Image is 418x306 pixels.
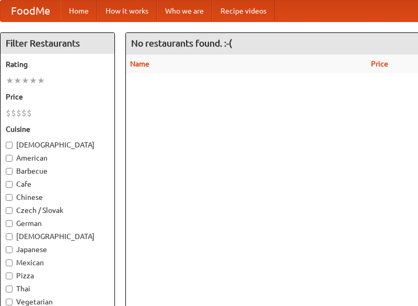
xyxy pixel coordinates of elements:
li: $ [11,107,16,119]
a: Who we are [157,1,212,21]
label: [DEMOGRAPHIC_DATA] [6,231,109,242]
label: American [6,153,109,163]
input: Mexican [6,259,13,266]
input: Vegetarian [6,299,13,305]
input: Barbecue [6,168,13,175]
ng-pluralize: No restaurants found. :-( [131,38,232,48]
input: Czech / Slovak [6,207,13,214]
li: $ [27,107,32,119]
a: How it works [97,1,157,21]
label: Chinese [6,192,109,202]
label: Pizza [6,270,109,281]
label: German [6,218,109,229]
a: Recipe videos [212,1,275,21]
input: Thai [6,286,13,292]
li: ★ [29,75,37,86]
li: $ [6,107,11,119]
label: Thai [6,284,109,294]
a: FoodMe [1,1,61,21]
input: German [6,220,13,227]
label: Czech / Slovak [6,205,109,216]
li: ★ [21,75,29,86]
label: Cafe [6,179,109,189]
a: Name [130,60,149,68]
input: Pizza [6,273,13,279]
h5: Cuisine [6,124,109,134]
input: Chinese [6,194,13,201]
h4: Filter Restaurants [1,33,114,54]
label: Japanese [6,244,109,255]
input: American [6,155,13,162]
li: $ [16,107,21,119]
li: ★ [14,75,21,86]
li: ★ [6,75,14,86]
input: [DEMOGRAPHIC_DATA] [6,142,13,149]
h5: Price [6,92,109,102]
input: [DEMOGRAPHIC_DATA] [6,233,13,240]
a: Price [371,60,388,68]
label: [DEMOGRAPHIC_DATA] [6,140,109,150]
input: Japanese [6,246,13,253]
label: Barbecue [6,166,109,176]
li: $ [21,107,27,119]
a: Home [61,1,97,21]
li: ★ [37,75,45,86]
input: Cafe [6,181,13,188]
label: Mexican [6,257,109,268]
h5: Rating [6,59,109,70]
